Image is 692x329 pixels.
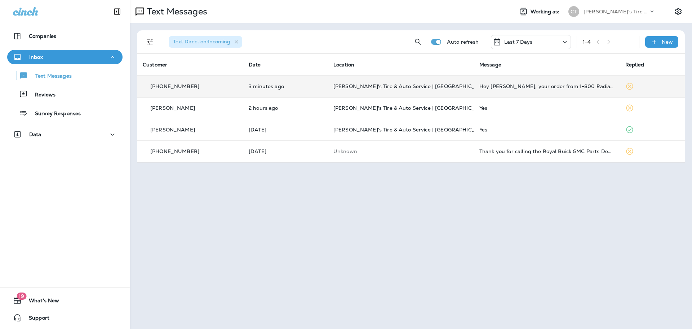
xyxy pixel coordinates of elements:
span: Working as: [531,9,561,15]
div: Yes [479,127,614,133]
button: Search Messages [411,35,425,49]
span: Location [333,61,354,68]
span: 19 [17,293,26,300]
div: Thank you for calling the Royal Buick GMC Parts Department. We apologize for missing your call. W... [479,148,614,154]
span: [PERSON_NAME]'s Tire & Auto Service | [GEOGRAPHIC_DATA] [333,105,491,111]
button: Filters [143,35,157,49]
p: Companies [29,33,56,39]
button: Collapse Sidebar [107,4,127,19]
button: Survey Responses [7,105,123,121]
button: Support [7,311,123,325]
span: Replied [625,61,644,68]
p: Aug 12, 2025 08:50 AM [249,127,322,133]
span: [PERSON_NAME]'s Tire & Auto Service | [GEOGRAPHIC_DATA] [333,83,491,90]
div: Yes [479,105,614,111]
p: Survey Responses [28,111,81,117]
div: CT [568,6,579,17]
p: [PHONE_NUMBER] [150,83,199,89]
p: Text Messages [28,73,72,80]
div: Hey CHABILLS, your order from 1-800 Radiator is being delivered at 1:13 PM. Your order is missing... [479,83,614,89]
span: What's New [22,298,59,306]
button: Inbox [7,50,123,64]
span: Date [249,61,261,68]
button: Reviews [7,87,123,102]
span: Message [479,61,501,68]
p: Aug 13, 2025 12:38 PM [249,83,322,89]
p: [PERSON_NAME] [150,127,195,133]
p: [PERSON_NAME] [150,105,195,111]
p: [PHONE_NUMBER] [150,148,199,154]
p: Last 7 Days [504,39,533,45]
button: Data [7,127,123,142]
p: Reviews [28,92,56,99]
div: Text Direction:Incoming [169,36,242,48]
p: [PERSON_NAME]'s Tire & Auto [584,9,648,14]
p: Auto refresh [447,39,479,45]
button: Text Messages [7,68,123,83]
p: Inbox [29,54,43,60]
button: Settings [672,5,685,18]
p: Text Messages [144,6,207,17]
p: New [662,39,673,45]
button: 19What's New [7,293,123,308]
span: Customer [143,61,167,68]
button: Companies [7,29,123,43]
span: [PERSON_NAME]'s Tire & Auto Service | [GEOGRAPHIC_DATA] [333,126,491,133]
p: Data [29,131,41,137]
p: Aug 11, 2025 01:41 PM [249,148,322,154]
span: Support [22,315,49,324]
span: Text Direction : Incoming [173,38,230,45]
p: This customer does not have a last location and the phone number they messaged is not assigned to... [333,148,468,154]
p: Aug 13, 2025 10:15 AM [249,105,322,111]
div: 1 - 4 [583,39,591,45]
